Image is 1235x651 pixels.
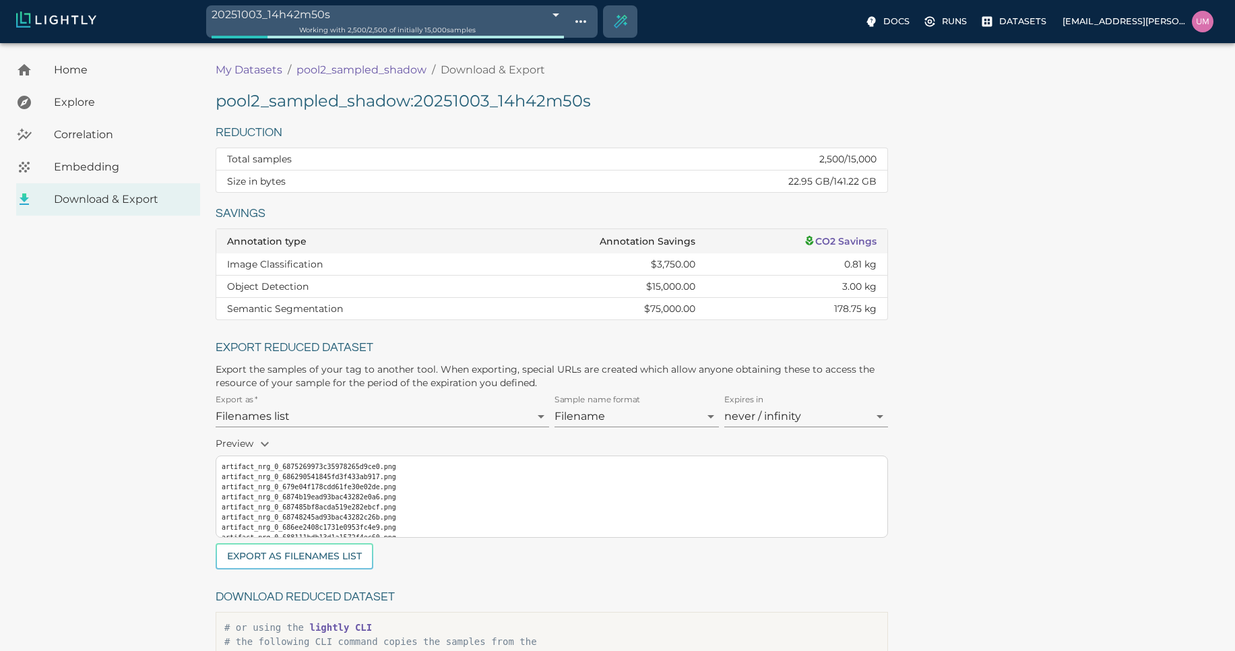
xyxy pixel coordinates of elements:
td: $75,000.00 [480,298,706,320]
td: 0.81 kg [706,253,887,276]
table: dataset tag savings [216,229,887,319]
nav: explore, analyze, sample, metadata, embedding, correlations label, download your dataset [16,54,200,216]
h6: Export reduced dataset [216,338,888,359]
li: / [432,62,435,78]
button: Export as Filenames list [216,543,373,569]
img: uma.govindarajan@bluerivertech.com [1192,11,1213,32]
button: Show tag tree [569,10,592,33]
p: Datasets [999,15,1046,28]
table: dataset tag reduction [216,148,887,192]
p: Runs [942,15,967,28]
img: Lightly [16,11,96,28]
span: Working with 2,500 / 2,500 of initially 15,000 samples [299,26,476,34]
h6: Savings [216,204,888,224]
h6: Download reduced dataset [216,587,888,608]
span: Embedding [54,159,189,175]
div: Filenames list [216,406,549,427]
span: Explore [54,94,189,111]
span: Correlation [54,127,189,143]
p: [EMAIL_ADDRESS][PERSON_NAME][DOMAIN_NAME] [1063,15,1186,28]
p: Export the samples of your tag to another tool. When exporting, special URLs are created which al... [216,363,888,390]
td: 2,500 / 15,000 [511,148,887,170]
h5: pool2_sampled_shadow : 20251003_14h42m50s [216,90,888,112]
span: # or using the [224,622,372,633]
label: Export as [216,394,257,406]
th: Annotation Savings [480,229,706,253]
span: Home [54,62,189,78]
div: never / infinity [724,406,889,427]
th: Total samples [216,148,511,170]
div: 20251003_14h42m50s [212,5,565,24]
a: lightly CLI [309,622,372,633]
td: Semantic Segmentation [216,298,480,320]
pre: artifact_nrg_0_6875269973c35978265d9ce0.png artifact_nrg_0_686290541845fd3f433ab917.png artifact_... [222,462,882,563]
td: 22.95 GB / 141.22 GB [511,170,887,193]
label: [EMAIL_ADDRESS][PERSON_NAME][DOMAIN_NAME]uma.govindarajan@bluerivertech.com [1057,7,1219,36]
nav: breadcrumb [216,62,881,78]
td: Object Detection [216,276,480,298]
a: Home [16,54,200,86]
td: Image Classification [216,253,480,276]
td: 3.00 kg [706,276,887,298]
label: Docs [862,11,915,32]
th: Size in bytes [216,170,511,193]
td: 178.75 kg [706,298,887,320]
a: Download & Export [16,183,200,216]
div: Filename [555,406,719,427]
p: Download & Export [441,62,545,78]
p: Docs [883,15,910,28]
a: My Datasets [216,62,282,78]
a: CO2 Savings [804,235,877,247]
label: Expires in [724,394,764,406]
a: Explore [16,86,200,119]
label: Runs [920,11,972,32]
label: Datasets [978,11,1052,32]
a: Correlation [16,119,200,151]
li: / [288,62,291,78]
span: Download & Export [54,191,189,208]
p: Preview [216,433,888,456]
h6: Reduction [216,123,888,144]
th: Annotation type [216,229,480,253]
a: pool2_sampled_shadow [296,62,426,78]
a: Embedding [16,151,200,183]
label: Sample name format [555,394,641,406]
td: $3,750.00 [480,253,706,276]
td: $15,000.00 [480,276,706,298]
div: Create selection [604,5,637,38]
